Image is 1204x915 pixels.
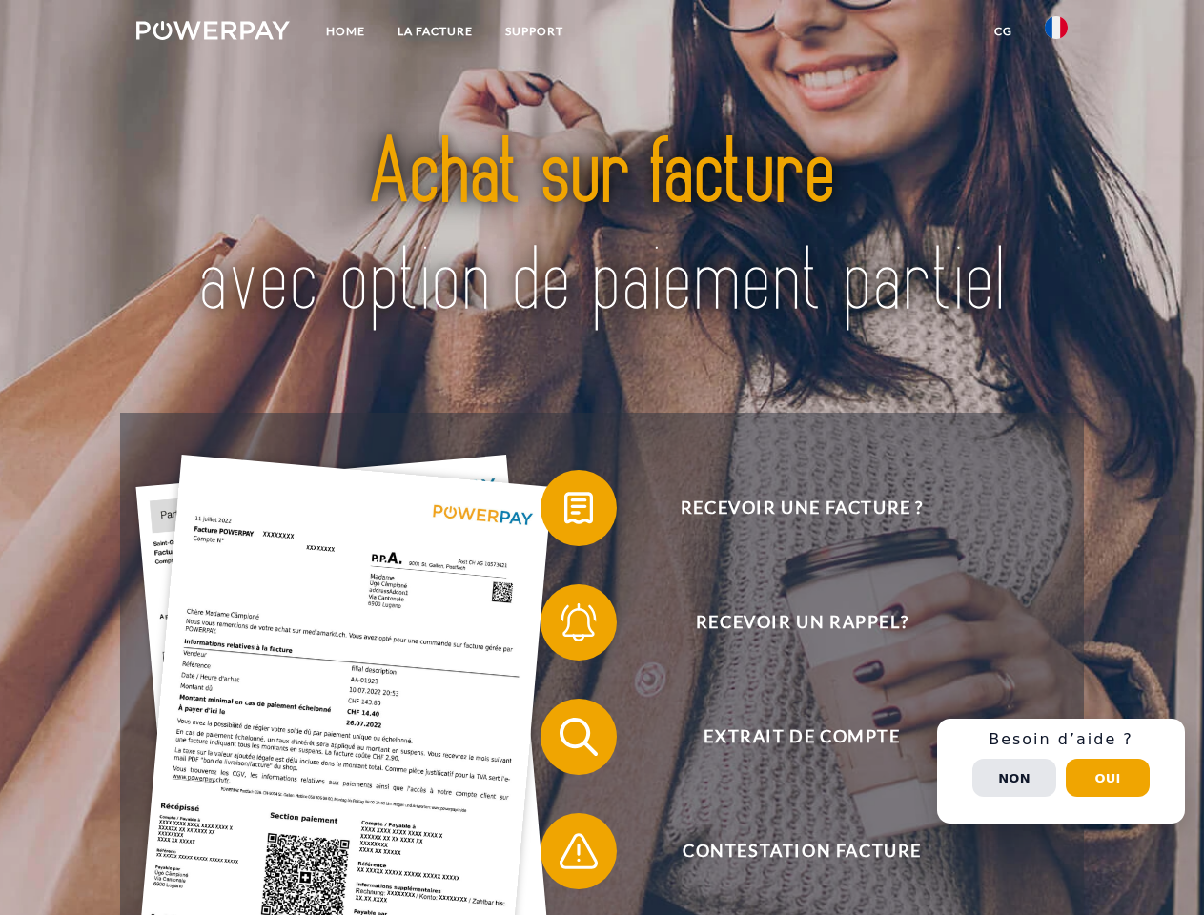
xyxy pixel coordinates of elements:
span: Recevoir une facture ? [568,470,1035,546]
span: Recevoir un rappel? [568,584,1035,661]
button: Recevoir une facture ? [541,470,1036,546]
button: Oui [1066,759,1150,797]
img: qb_warning.svg [555,827,602,875]
img: qb_bill.svg [555,484,602,532]
img: qb_search.svg [555,713,602,761]
a: CG [978,14,1029,49]
button: Contestation Facture [541,813,1036,889]
a: Support [489,14,580,49]
span: Extrait de compte [568,699,1035,775]
img: fr [1045,16,1068,39]
a: LA FACTURE [381,14,489,49]
button: Recevoir un rappel? [541,584,1036,661]
img: title-powerpay_fr.svg [182,91,1022,365]
button: Non [972,759,1056,797]
div: Schnellhilfe [937,719,1185,823]
span: Contestation Facture [568,813,1035,889]
button: Extrait de compte [541,699,1036,775]
h3: Besoin d’aide ? [949,730,1173,749]
img: qb_bell.svg [555,599,602,646]
img: logo-powerpay-white.svg [136,21,290,40]
a: Home [310,14,381,49]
